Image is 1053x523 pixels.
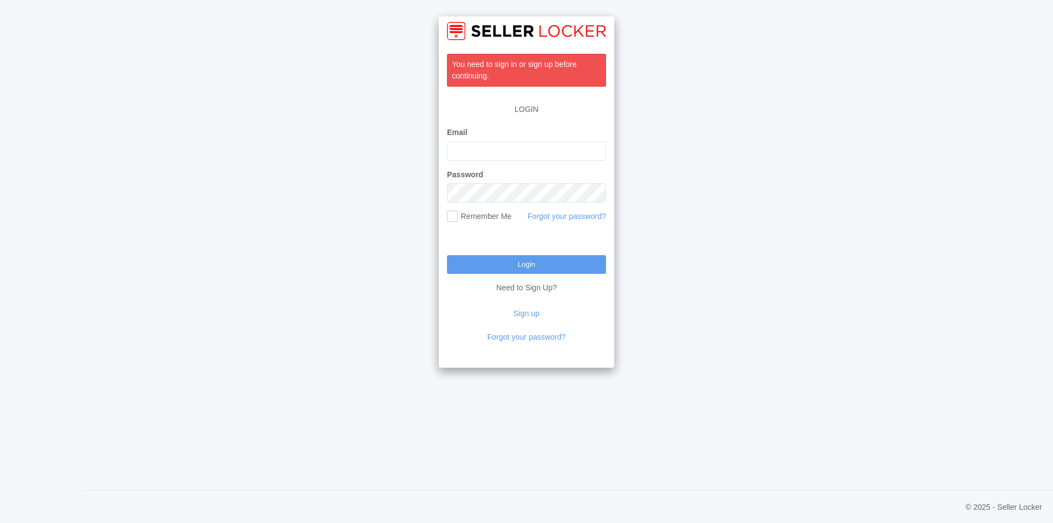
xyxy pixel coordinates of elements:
[513,309,539,318] a: Sign up
[966,502,1043,513] span: © 2025 - Seller Locker
[447,22,606,40] img: Image
[447,127,467,138] label: Email
[452,60,577,80] span: You need to sign in or sign up before continuing.
[447,169,483,181] label: Password
[447,211,512,222] label: Remember Me
[447,274,606,294] p: Need to Sign Up?
[528,212,606,221] a: Forgot your password?
[447,255,606,274] input: Login
[447,98,606,121] p: LOGIN
[487,333,565,341] a: Forgot your password?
